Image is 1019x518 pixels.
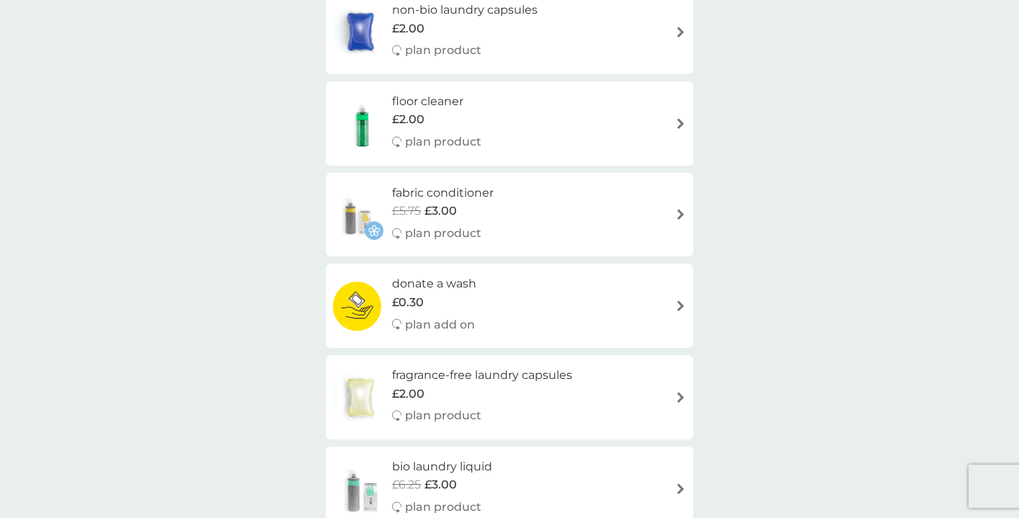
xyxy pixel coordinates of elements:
[333,98,392,148] img: floor cleaner
[424,475,457,494] span: £3.00
[392,475,421,494] span: £6.25
[392,457,492,476] h6: bio laundry liquid
[675,300,686,311] img: arrow right
[392,110,424,129] span: £2.00
[424,202,457,220] span: £3.00
[392,202,421,220] span: £5.75
[405,406,481,425] p: plan product
[405,316,475,334] p: plan add on
[392,293,424,312] span: £0.30
[675,209,686,220] img: arrow right
[333,372,388,423] img: fragrance-free laundry capsules
[405,498,481,517] p: plan product
[675,392,686,403] img: arrow right
[392,1,538,19] h6: non-bio laundry capsules
[405,133,481,151] p: plan product
[333,281,381,331] img: donate a wash
[675,483,686,494] img: arrow right
[675,27,686,37] img: arrow right
[392,274,476,293] h6: donate a wash
[392,184,494,202] h6: fabric conditioner
[675,118,686,129] img: arrow right
[392,19,424,38] span: £2.00
[333,463,392,514] img: bio laundry liquid
[333,189,383,240] img: fabric conditioner
[405,41,481,60] p: plan product
[392,366,572,385] h6: fragrance-free laundry capsules
[392,92,481,111] h6: floor cleaner
[405,224,481,243] p: plan product
[333,6,388,57] img: non-bio laundry capsules
[392,385,424,403] span: £2.00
